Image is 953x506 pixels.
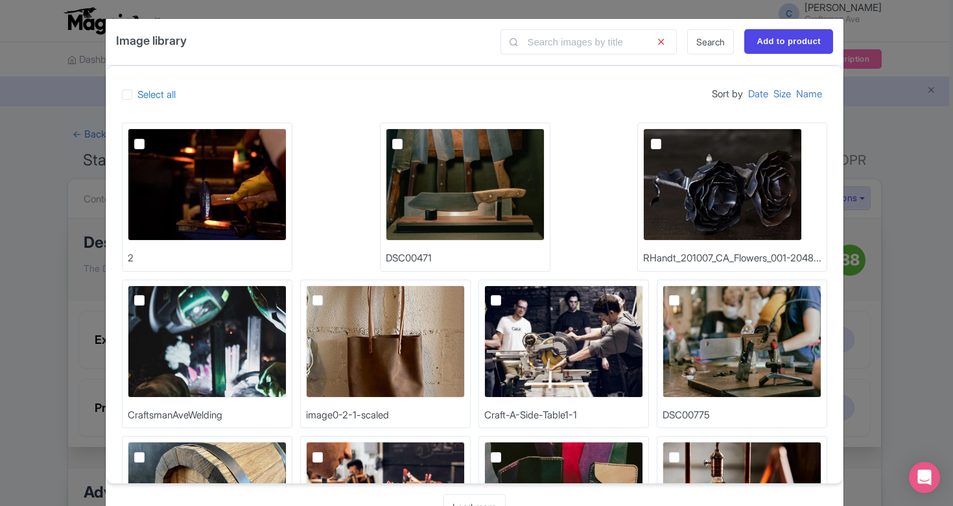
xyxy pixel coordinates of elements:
[306,408,389,423] div: image0-2-1-scaled
[306,285,465,398] img: image0-2-1-scaled_hag40k.jpg
[128,408,222,423] div: CraftsmanAveWelding
[484,408,577,423] div: Craft-A-Side-Table1-1
[796,82,822,107] a: Name
[128,285,287,398] img: CraftsmanAveWelding_adtttr.jpg
[137,88,176,102] label: Select all
[663,408,710,423] div: DSC00775
[744,29,833,54] input: Add to product
[663,285,821,398] img: DSC00775_bxxrzs.jpg
[748,82,768,107] a: Date
[116,29,187,52] h4: Image library
[712,82,743,107] span: Sort by
[643,251,821,266] div: RHandt_201007_CA_Flowers_001-2048...
[687,29,734,54] a: Search
[773,82,791,107] a: Size
[128,128,287,241] img: 2_l5m8rt.jpg
[643,128,802,241] img: RHandt_201007_CA_Flowers_001-2048x1366_k1pcja.jpg
[386,128,545,241] img: DSC00471_o2cgyk.jpg
[500,29,677,54] input: Search images by title
[386,251,432,266] div: DSC00471
[128,251,134,266] div: 2
[909,462,940,493] div: Open Intercom Messenger
[484,285,643,398] img: ndidoamwgkubs8h8xust.webp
